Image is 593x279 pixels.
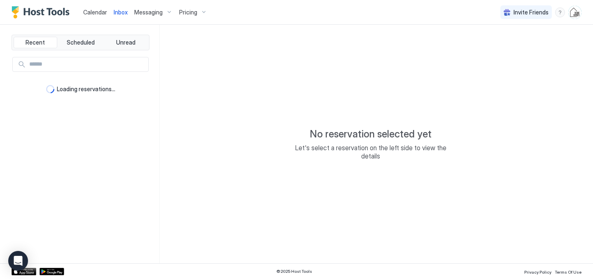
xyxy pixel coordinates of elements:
div: loading [46,85,54,93]
span: Unread [116,39,135,46]
a: Privacy Policy [524,267,551,276]
span: Privacy Policy [524,270,551,274]
span: Scheduled [67,39,95,46]
a: App Store [12,268,36,275]
a: Terms Of Use [555,267,581,276]
span: Messaging [134,9,163,16]
span: Loading reservations... [57,85,115,93]
a: Inbox [114,8,128,17]
div: tab-group [12,35,149,50]
span: Calendar [83,9,107,16]
span: Recent [26,39,45,46]
div: menu [555,7,565,17]
span: Let's select a reservation on the left side to view the details [288,144,453,160]
a: Calendar [83,8,107,17]
button: Unread [104,37,147,48]
span: Terms Of Use [555,270,581,274]
a: Google Play Store [40,268,64,275]
a: Host Tools Logo [12,6,73,19]
div: User profile [568,6,581,19]
span: No reservation selected yet [310,128,432,140]
span: Invite Friends [514,9,549,16]
span: © 2025 Host Tools [276,269,312,274]
span: Pricing [179,9,197,16]
input: Input Field [26,57,148,71]
div: Open Intercom Messenger [8,251,28,271]
button: Recent [14,37,57,48]
span: Inbox [114,9,128,16]
button: Scheduled [59,37,103,48]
